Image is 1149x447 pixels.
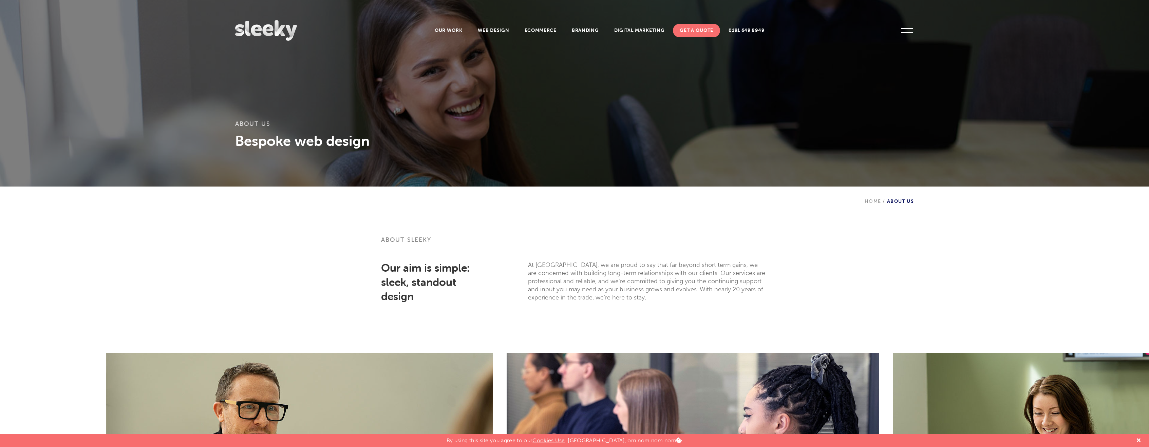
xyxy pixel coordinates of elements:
a: Our Work [428,24,469,37]
p: At [GEOGRAPHIC_DATA], we are proud to say that far beyond short term gains, we are concerned with... [528,261,768,302]
a: Digital Marketing [607,24,672,37]
h3: About Sleeky [381,236,768,252]
a: Ecommerce [518,24,563,37]
h2: Our aim is simple: sleek, standout design [381,261,489,304]
a: Home [865,198,881,204]
a: Branding [565,24,606,37]
h1: About Us [235,120,914,132]
span: / [881,198,887,204]
a: 0191 649 8949 [722,24,771,37]
h3: Bespoke web design [235,132,914,149]
div: About Us [865,187,914,204]
a: Web Design [471,24,516,37]
a: Get A Quote [673,24,720,37]
p: By using this site you agree to our . [GEOGRAPHIC_DATA], om nom nom nom [447,434,682,444]
a: Cookies Use [532,437,565,444]
img: Sleeky Web Design Newcastle [235,20,297,41]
